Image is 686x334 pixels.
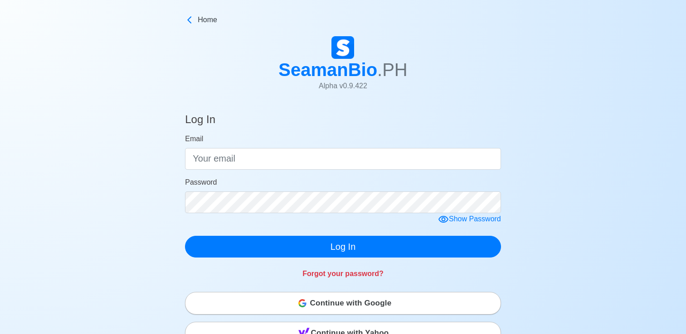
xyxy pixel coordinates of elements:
span: Continue with Google [310,294,392,312]
img: Logo [331,36,354,59]
span: Email [185,135,203,143]
div: Show Password [438,214,501,225]
h1: SeamanBio [278,59,408,81]
a: SeamanBio.PHAlpha v0.9.422 [278,36,408,99]
a: Forgot your password? [302,270,384,277]
button: Log In [185,236,501,258]
a: Home [185,14,501,25]
input: Your email [185,148,501,170]
button: Continue with Google [185,292,501,315]
span: Password [185,178,217,186]
p: Alpha v 0.9.422 [278,81,408,91]
span: Home [198,14,217,25]
h4: Log In [185,113,215,130]
span: .PH [377,60,408,80]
